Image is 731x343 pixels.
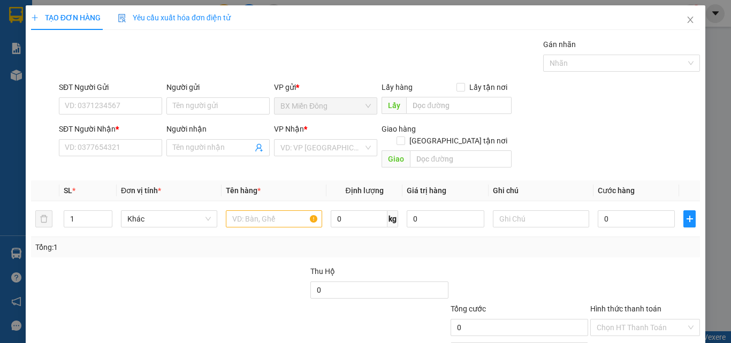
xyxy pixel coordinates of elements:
span: user-add [255,143,263,152]
div: VP gửi [274,81,377,93]
span: Thu Hộ [310,267,335,276]
img: icon [118,14,126,22]
input: Dọc đường [410,150,512,167]
span: SL [64,186,72,195]
div: Người gửi [166,81,270,93]
span: [GEOGRAPHIC_DATA] tận nơi [405,135,512,147]
label: Gán nhãn [543,40,576,49]
span: plus [684,215,695,223]
th: Ghi chú [489,180,593,201]
label: Hình thức thanh toán [590,304,661,313]
input: VD: Bàn, Ghế [226,210,322,227]
input: Ghi Chú [493,210,589,227]
span: Lấy [382,97,406,114]
span: Tổng cước [451,304,486,313]
input: Dọc đường [406,97,512,114]
span: Giao [382,150,410,167]
span: close [686,16,695,24]
span: TẠO ĐƠN HÀNG [31,13,101,22]
span: VP Nhận [274,125,304,133]
button: Close [675,5,705,35]
span: Khác [127,211,211,227]
span: Lấy hàng [382,83,413,92]
span: Tên hàng [226,186,261,195]
span: Cước hàng [598,186,635,195]
span: Giá trị hàng [407,186,446,195]
span: Yêu cầu xuất hóa đơn điện tử [118,13,231,22]
div: SĐT Người Gửi [59,81,162,93]
button: plus [683,210,696,227]
span: Giao hàng [382,125,416,133]
div: Tổng: 1 [35,241,283,253]
span: Lấy tận nơi [465,81,512,93]
span: plus [31,14,39,21]
span: kg [387,210,398,227]
button: delete [35,210,52,227]
input: 0 [407,210,484,227]
div: SĐT Người Nhận [59,123,162,135]
span: BX Miền Đông [280,98,371,114]
span: Định lượng [345,186,383,195]
span: Đơn vị tính [121,186,161,195]
div: Người nhận [166,123,270,135]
